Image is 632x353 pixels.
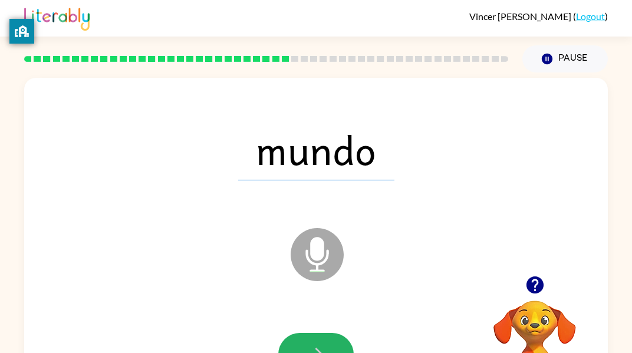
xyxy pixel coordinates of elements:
[469,11,573,22] span: Vincer [PERSON_NAME]
[24,5,90,31] img: Literably
[238,119,394,180] span: mundo
[522,45,608,72] button: Pause
[576,11,605,22] a: Logout
[469,11,608,22] div: ( )
[9,19,34,44] button: privacy banner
